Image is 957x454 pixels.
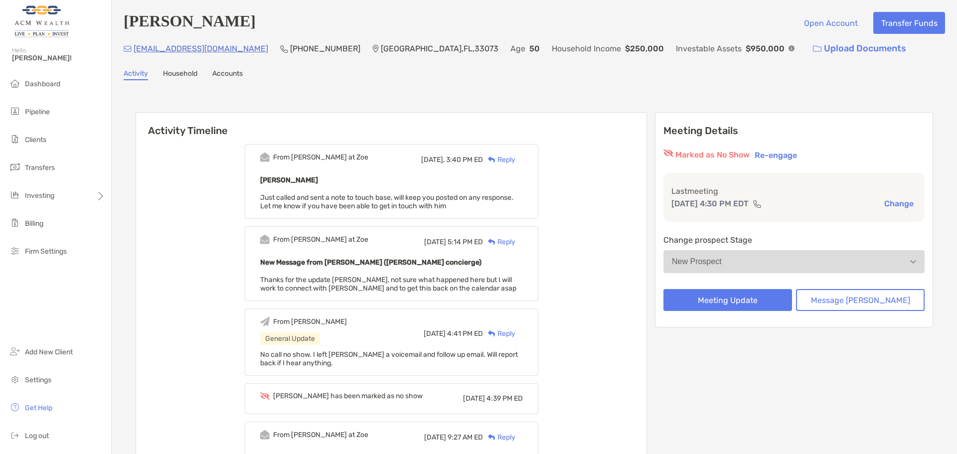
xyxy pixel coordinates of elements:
p: Household Income [552,42,621,55]
div: Reply [483,237,515,247]
h6: Activity Timeline [136,113,646,137]
img: logout icon [9,429,21,441]
img: add_new_client icon [9,345,21,357]
span: [DATE] [424,238,446,246]
p: Marked as No Show [675,149,750,161]
span: 4:41 PM ED [447,329,483,338]
span: Clients [25,136,46,144]
div: From [PERSON_NAME] [273,317,347,326]
button: New Prospect [663,250,925,273]
button: Change [881,198,917,209]
p: [EMAIL_ADDRESS][DOMAIN_NAME] [134,42,268,55]
span: Thanks for the update [PERSON_NAME], not sure what happened here but I will work to connect with ... [260,276,516,293]
a: Activity [124,69,148,80]
img: Event icon [260,235,270,244]
img: clients icon [9,133,21,145]
div: From [PERSON_NAME] at Zoe [273,153,368,161]
img: Event icon [260,430,270,440]
div: From [PERSON_NAME] at Zoe [273,235,368,244]
img: Info Icon [789,45,795,51]
img: Reply icon [488,239,495,245]
img: investing icon [9,189,21,201]
img: red eyr [663,149,673,157]
img: Event icon [260,317,270,326]
div: Reply [483,154,515,165]
span: Add New Client [25,348,73,356]
img: firm-settings icon [9,245,21,257]
img: Zoe Logo [12,4,71,40]
b: New Message from [PERSON_NAME] ([PERSON_NAME] concierge) [260,258,481,267]
p: Last meeting [671,185,917,197]
p: [PHONE_NUMBER] [290,42,360,55]
p: Age [510,42,525,55]
span: [DATE] [424,433,446,442]
p: $950,000 [746,42,785,55]
span: Investing [25,191,54,200]
a: Upload Documents [806,38,913,59]
span: Firm Settings [25,247,67,256]
span: Pipeline [25,108,50,116]
p: [GEOGRAPHIC_DATA] , FL , 33073 [381,42,498,55]
div: Reply [483,432,515,443]
img: Event icon [260,392,270,400]
span: Get Help [25,404,52,412]
span: Just called and sent a note to touch base, will keep you posted on any response. Let me know if y... [260,193,513,210]
span: [DATE] [424,329,446,338]
img: Open dropdown arrow [910,260,916,264]
p: Change prospect Stage [663,234,925,246]
img: dashboard icon [9,77,21,89]
h4: [PERSON_NAME] [124,12,256,34]
span: 5:14 PM ED [448,238,483,246]
img: Reply icon [488,156,495,163]
img: button icon [813,45,821,52]
img: billing icon [9,217,21,229]
span: Transfers [25,163,55,172]
img: Reply icon [488,330,495,337]
span: Dashboard [25,80,60,88]
span: No call no show. I left [PERSON_NAME] a voicemail and follow up email. Will report back if I hear... [260,350,518,367]
span: Settings [25,376,51,384]
b: [PERSON_NAME] [260,176,318,184]
span: [DATE], [421,155,445,164]
img: Location Icon [372,45,379,53]
img: settings icon [9,373,21,385]
div: [PERSON_NAME] has been marked as no show [273,392,423,400]
span: 9:27 AM ED [448,433,483,442]
a: Household [163,69,197,80]
span: Billing [25,219,43,228]
img: Reply icon [488,434,495,441]
p: $250,000 [625,42,664,55]
p: [DATE] 4:30 PM EDT [671,197,749,210]
img: Phone Icon [280,45,288,53]
div: General Update [260,332,320,345]
span: 3:40 PM ED [446,155,483,164]
button: Open Account [796,12,865,34]
img: Event icon [260,152,270,162]
span: [DATE] [463,394,485,403]
div: From [PERSON_NAME] at Zoe [273,431,368,439]
img: communication type [753,200,762,208]
img: Email Icon [124,46,132,52]
p: Meeting Details [663,125,925,137]
button: Transfer Funds [873,12,945,34]
a: Accounts [212,69,243,80]
div: New Prospect [672,257,722,266]
span: [PERSON_NAME]! [12,54,105,62]
button: Meeting Update [663,289,792,311]
p: 50 [529,42,540,55]
img: get-help icon [9,401,21,413]
p: Investable Assets [676,42,742,55]
img: transfers icon [9,161,21,173]
div: Reply [483,328,515,339]
span: 4:39 PM ED [486,394,523,403]
img: pipeline icon [9,105,21,117]
button: Re-engage [752,149,800,161]
span: Log out [25,432,49,440]
button: Message [PERSON_NAME] [796,289,925,311]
